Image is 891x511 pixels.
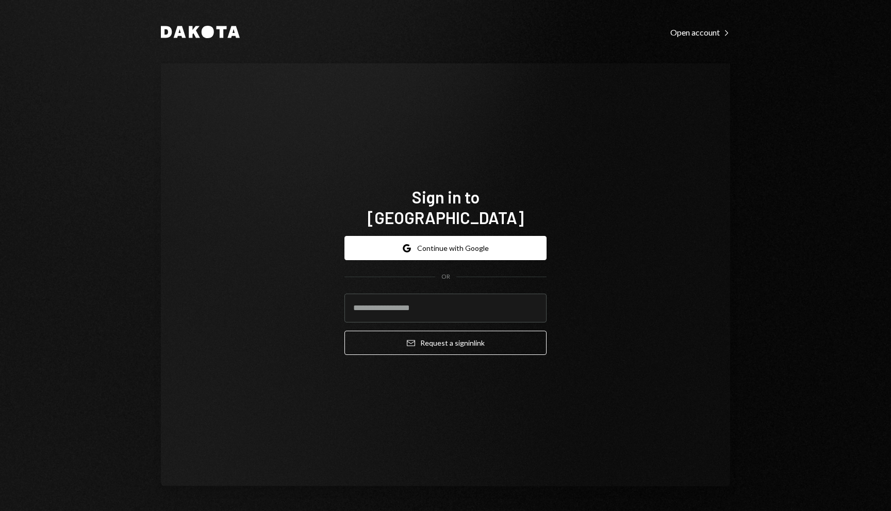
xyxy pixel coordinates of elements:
[670,27,730,38] div: Open account
[344,331,547,355] button: Request a signinlink
[344,236,547,260] button: Continue with Google
[344,186,547,228] h1: Sign in to [GEOGRAPHIC_DATA]
[441,272,450,281] div: OR
[670,26,730,38] a: Open account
